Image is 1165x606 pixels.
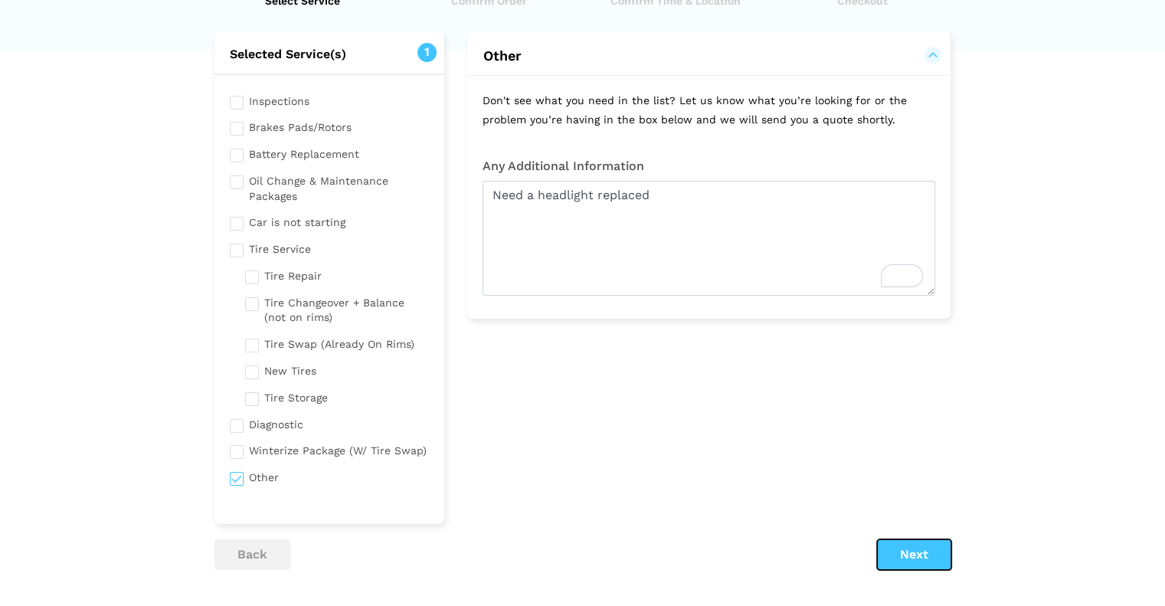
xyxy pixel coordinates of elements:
p: Don't see what you need in the list? Let us know what you’re looking for or the problem you’re ha... [467,76,951,144]
button: back [214,539,290,570]
textarea: To enrich screen reader interactions, please activate Accessibility in Grammarly extension settings [483,181,935,296]
button: Next [877,539,951,570]
span: 1 [417,43,437,62]
button: Other [483,47,935,65]
h3: Any Additional Information [483,159,935,173]
h2: Selected Service(s) [214,47,445,62]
